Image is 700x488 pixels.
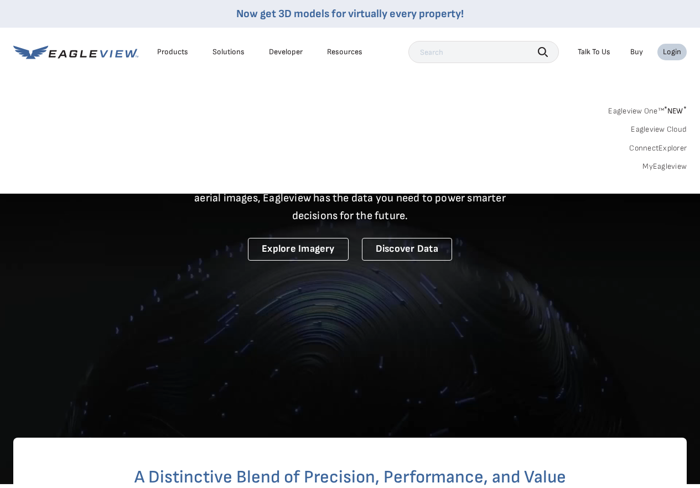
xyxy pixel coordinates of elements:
a: Developer [269,47,303,57]
a: Buy [630,47,643,57]
div: Talk To Us [578,47,610,57]
a: MyEagleview [642,162,687,172]
span: NEW [664,106,687,116]
a: Explore Imagery [248,238,349,261]
a: Now get 3D models for virtually every property! [236,7,464,20]
div: Products [157,47,188,57]
div: Solutions [212,47,245,57]
a: ConnectExplorer [629,143,687,153]
div: Resources [327,47,362,57]
input: Search [408,41,559,63]
h2: A Distinctive Blend of Precision, Performance, and Value [58,469,642,486]
div: Login [663,47,681,57]
p: A new era starts here. Built on more than 3.5 billion high-resolution aerial images, Eagleview ha... [181,172,520,225]
a: Discover Data [362,238,452,261]
a: Eagleview Cloud [631,124,687,134]
a: Eagleview One™*NEW* [608,103,687,116]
